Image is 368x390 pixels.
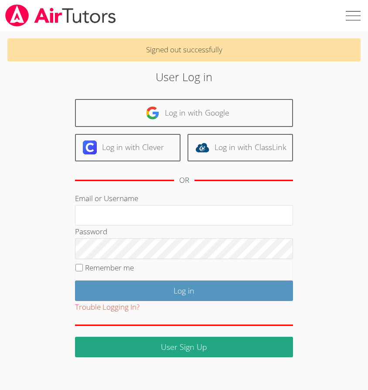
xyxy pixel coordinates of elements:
[83,140,97,154] img: clever-logo-6eab21bc6e7a338710f1a6ff85c0baf02591cd810cc4098c63d3a4b26e2feb20.svg
[85,263,134,273] label: Remember me
[51,68,317,85] h2: User Log in
[75,226,107,236] label: Password
[4,4,117,27] img: airtutors_banner-c4298cdbf04f3fff15de1276eac7730deb9818008684d7c2e4769d2f7ddbe033.png
[187,134,293,161] a: Log in with ClassLink
[179,174,189,187] div: OR
[75,337,293,357] a: User Sign Up
[75,301,140,314] button: Trouble Logging In?
[7,38,361,62] p: Signed out successfully
[75,99,293,127] a: Log in with Google
[195,140,209,154] img: classlink-logo-d6bb404cc1216ec64c9a2012d9dc4662098be43eaf13dc465df04b49fa7ab582.svg
[75,281,293,301] input: Log in
[146,106,160,120] img: google-logo-50288ca7cdecda66e5e0955fdab243c47b7ad437acaf1139b6f446037453330a.svg
[75,134,181,161] a: Log in with Clever
[75,193,138,203] label: Email or Username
